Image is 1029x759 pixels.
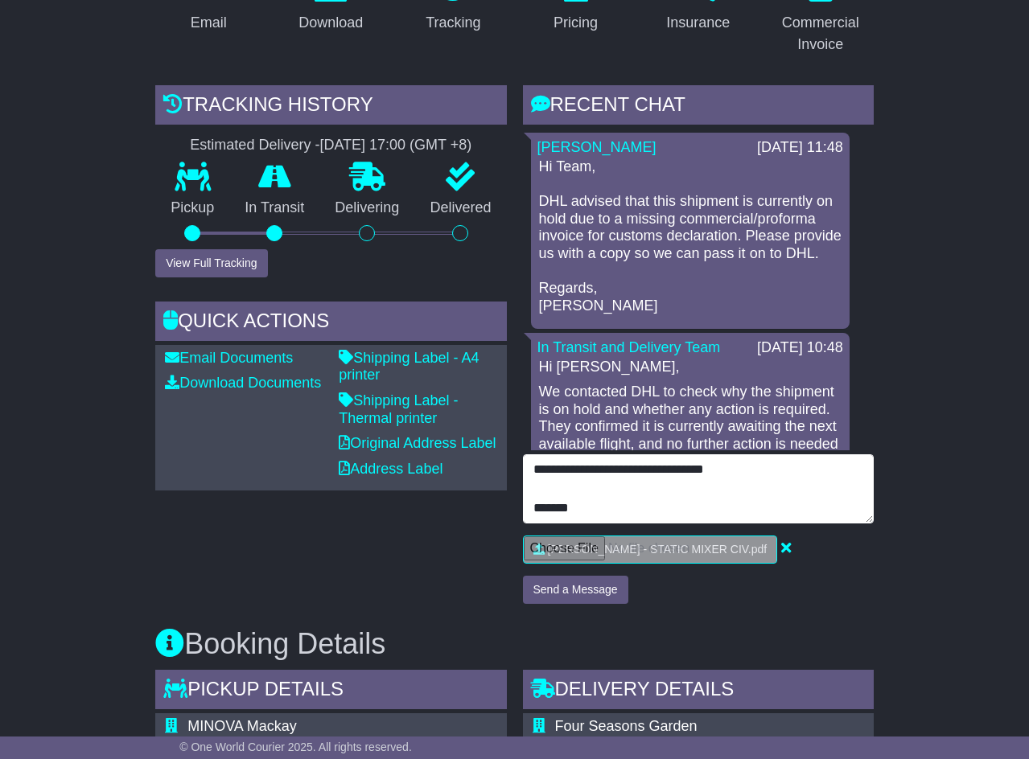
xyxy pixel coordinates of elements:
div: Email [191,12,227,34]
h3: Booking Details [155,628,874,660]
p: Delivered [414,199,506,217]
button: Send a Message [523,576,628,604]
div: Estimated Delivery - [155,137,506,154]
button: View Full Tracking [155,249,267,277]
div: Download [298,12,363,34]
span: © One World Courier 2025. All rights reserved. [179,741,412,753]
p: Pickup [155,199,229,217]
a: Shipping Label - A4 printer [339,350,479,384]
a: Original Address Label [339,435,496,451]
a: Address Label [339,461,442,477]
div: Tracking history [155,85,506,129]
div: Insurance [666,12,730,34]
p: Hi Team, DHL advised that this shipment is currently on hold due to a missing commercial/proforma... [539,158,842,314]
div: Commercial Invoice [778,12,863,55]
p: Delivering [319,199,414,217]
div: Pickup Details [155,670,506,713]
p: We contacted DHL to check why the shipment is on hold and whether any action is required. They co... [539,384,842,470]
a: Email Documents [165,350,293,366]
div: Delivery Details [523,670,874,713]
div: [DATE] 10:48 [757,339,843,357]
div: [DATE] 17:00 (GMT +8) [319,137,471,154]
a: Shipping Label - Thermal printer [339,392,458,426]
span: MINOVA Mackay [187,718,297,734]
div: RECENT CHAT [523,85,874,129]
span: Four Seasons Garden [555,718,698,734]
p: Hi [PERSON_NAME], [539,359,842,376]
a: Download Documents [165,375,321,391]
a: In Transit and Delivery Team [537,339,721,355]
a: [PERSON_NAME] [537,139,657,155]
div: [DATE] 11:48 [757,139,843,157]
div: Tracking [426,12,480,34]
p: In Transit [229,199,319,217]
div: Quick Actions [155,302,506,345]
div: Pricing [554,12,598,34]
